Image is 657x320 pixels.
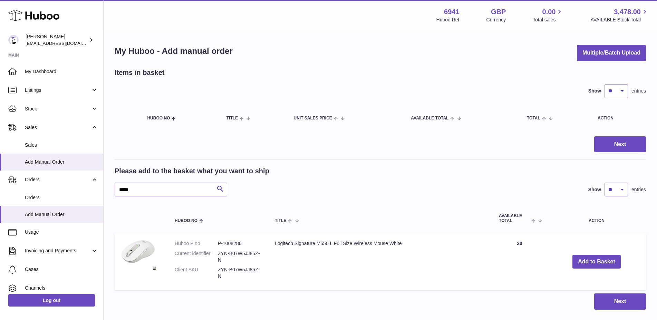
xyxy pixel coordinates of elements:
span: Title [275,219,286,223]
span: Title [226,116,238,120]
span: AVAILABLE Total [499,214,530,223]
th: Action [547,207,646,230]
label: Show [588,186,601,193]
dt: Huboo P no [175,240,218,247]
span: Channels [25,285,98,291]
span: Total sales [533,17,563,23]
span: Usage [25,229,98,235]
span: Huboo no [175,219,197,223]
dd: P-1008286 [218,240,261,247]
span: Orders [25,194,98,201]
dt: Current identifier [175,250,218,263]
span: AVAILABLE Stock Total [590,17,649,23]
label: Show [588,88,601,94]
button: Next [594,136,646,153]
img: Logitech Signature M650 L Full Size Wireless Mouse White [122,240,156,270]
button: Add to Basket [572,255,621,269]
span: Unit Sales Price [294,116,332,120]
span: Sales [25,124,91,131]
dd: ZYN-B07W5JJ85Z-N [218,250,261,263]
button: Next [594,293,646,310]
h2: Items in basket [115,68,165,77]
div: Action [598,116,639,120]
span: Sales [25,142,98,148]
span: Add Manual Order [25,159,98,165]
dd: ZYN-B07W5JJ85Z-N [218,266,261,280]
span: entries [631,88,646,94]
span: Total [527,116,540,120]
span: Cases [25,266,98,273]
dt: Client SKU [175,266,218,280]
td: Logitech Signature M650 L Full Size Wireless Mouse White [268,233,492,290]
div: Huboo Ref [436,17,460,23]
span: Stock [25,106,91,112]
a: Log out [8,294,95,307]
strong: GBP [491,7,506,17]
h2: Please add to the basket what you want to ship [115,166,269,176]
span: AVAILABLE Total [411,116,448,120]
span: [EMAIL_ADDRESS][DOMAIN_NAME] [26,40,102,46]
a: 3,478.00 AVAILABLE Stock Total [590,7,649,23]
div: Currency [486,17,506,23]
span: Listings [25,87,91,94]
button: Multiple/Batch Upload [577,45,646,61]
td: 20 [492,233,547,290]
span: 3,478.00 [614,7,641,17]
a: 0.00 Total sales [533,7,563,23]
span: 0.00 [542,7,556,17]
span: My Dashboard [25,68,98,75]
span: Add Manual Order [25,211,98,218]
div: [PERSON_NAME] [26,33,88,47]
span: Orders [25,176,91,183]
span: Invoicing and Payments [25,248,91,254]
strong: 6941 [444,7,460,17]
span: entries [631,186,646,193]
span: Huboo no [147,116,170,120]
img: support@photogears.uk [8,35,19,45]
h1: My Huboo - Add manual order [115,46,233,57]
